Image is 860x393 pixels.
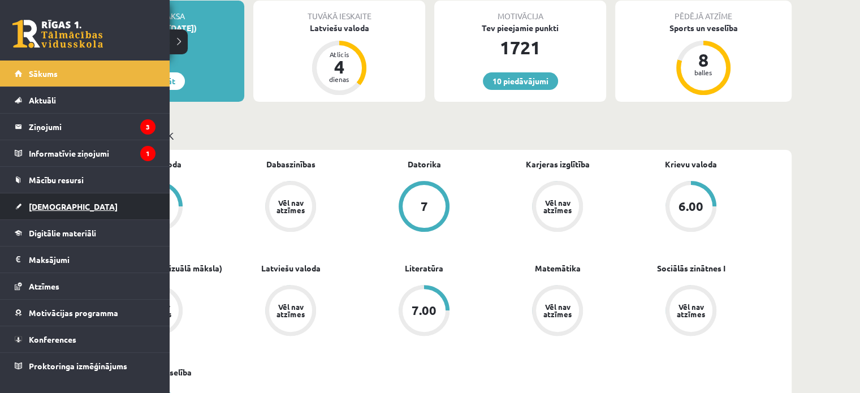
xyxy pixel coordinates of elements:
[421,200,428,213] div: 7
[29,334,76,344] span: Konferences
[615,22,792,34] div: Sports un veselība
[615,22,792,97] a: Sports un veselība 8 balles
[535,262,581,274] a: Matemātika
[665,158,717,170] a: Krievu valoda
[261,262,321,274] a: Latviešu valoda
[322,58,356,76] div: 4
[29,175,84,185] span: Mācību resursi
[624,181,758,234] a: 6.00
[15,114,155,140] a: Ziņojumi3
[357,181,491,234] a: 7
[15,87,155,113] a: Aktuāli
[657,262,725,274] a: Sociālās zinātnes I
[405,262,443,274] a: Literatūra
[224,285,357,338] a: Vēl nav atzīmes
[275,303,306,318] div: Vēl nav atzīmes
[29,281,59,291] span: Atzīmes
[72,128,787,143] p: Mācību plāns 11.b3 JK
[15,247,155,273] a: Maksājumi
[12,20,103,48] a: Rīgas 1. Tālmācības vidusskola
[322,76,356,83] div: dienas
[29,201,118,211] span: [DEMOGRAPHIC_DATA]
[542,199,573,214] div: Vēl nav atzīmes
[686,69,720,76] div: balles
[275,199,306,214] div: Vēl nav atzīmes
[15,273,155,299] a: Atzīmes
[412,304,437,317] div: 7.00
[224,181,357,234] a: Vēl nav atzīmes
[29,228,96,238] span: Digitālie materiāli
[15,220,155,246] a: Digitālie materiāli
[15,61,155,87] a: Sākums
[29,68,58,79] span: Sākums
[29,247,155,273] legend: Maksājumi
[140,146,155,161] i: 1
[679,200,703,213] div: 6.00
[434,1,606,22] div: Motivācija
[434,22,606,34] div: Tev pieejamie punkti
[29,114,155,140] legend: Ziņojumi
[686,51,720,69] div: 8
[408,158,441,170] a: Datorika
[140,119,155,135] i: 3
[266,158,316,170] a: Dabaszinības
[15,353,155,379] a: Proktoringa izmēģinājums
[253,22,425,34] div: Latviešu valoda
[15,326,155,352] a: Konferences
[322,51,356,58] div: Atlicis
[542,303,573,318] div: Vēl nav atzīmes
[526,158,590,170] a: Karjeras izglītība
[624,285,758,338] a: Vēl nav atzīmes
[15,300,155,326] a: Motivācijas programma
[357,285,491,338] a: 7.00
[615,1,792,22] div: Pēdējā atzīme
[29,361,127,371] span: Proktoringa izmēģinājums
[253,1,425,22] div: Tuvākā ieskaite
[491,285,624,338] a: Vēl nav atzīmes
[29,140,155,166] legend: Informatīvie ziņojumi
[434,34,606,61] div: 1721
[253,22,425,97] a: Latviešu valoda Atlicis 4 dienas
[15,193,155,219] a: [DEMOGRAPHIC_DATA]
[29,308,118,318] span: Motivācijas programma
[675,303,707,318] div: Vēl nav atzīmes
[483,72,558,90] a: 10 piedāvājumi
[491,181,624,234] a: Vēl nav atzīmes
[15,140,155,166] a: Informatīvie ziņojumi1
[29,95,56,105] span: Aktuāli
[15,167,155,193] a: Mācību resursi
